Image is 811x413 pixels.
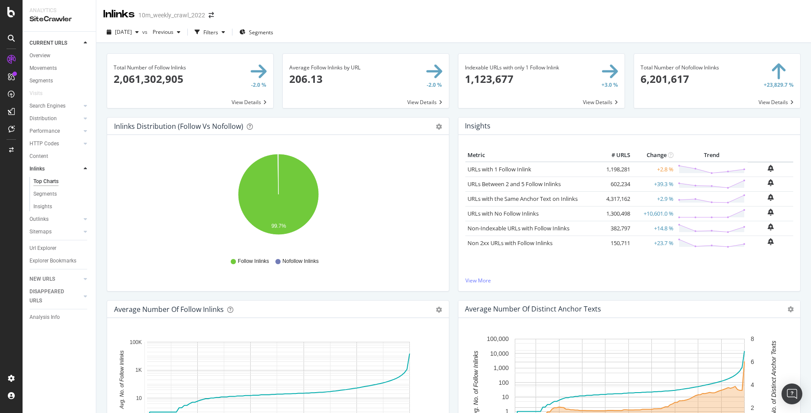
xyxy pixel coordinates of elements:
[598,191,632,206] td: 4,317,162
[632,236,676,250] td: +23.7 %
[632,162,676,177] td: +2.8 %
[29,256,76,265] div: Explorer Bookmarks
[29,313,60,322] div: Analysis Info
[249,29,273,36] span: Segments
[29,64,90,73] a: Movements
[29,14,89,24] div: SiteCrawler
[468,195,578,203] a: URLs with the Same Anchor Text on Inlinks
[465,277,793,284] a: View More
[130,339,142,345] text: 100K
[29,76,90,85] a: Segments
[598,177,632,191] td: 602,234
[119,351,125,410] text: Avg. No. of Follow Inlinks
[29,39,67,48] div: CURRENT URLS
[142,28,149,36] span: vs
[271,223,286,229] text: 99.7%
[236,25,277,39] button: Segments
[149,28,173,36] span: Previous
[29,51,50,60] div: Overview
[632,221,676,236] td: +14.8 %
[29,244,90,253] a: Url Explorer
[29,127,81,136] a: Performance
[29,89,51,98] a: Visits
[598,162,632,177] td: 1,198,281
[29,76,53,85] div: Segments
[29,114,57,123] div: Distribution
[29,152,48,161] div: Content
[33,202,52,211] div: Insights
[29,275,81,284] a: NEW URLS
[751,358,754,365] text: 6
[465,120,491,132] h4: Insights
[29,215,49,224] div: Outlinks
[29,164,45,174] div: Inlinks
[468,210,539,217] a: URLs with No Follow Inlinks
[598,149,632,162] th: # URLS
[502,393,509,400] text: 10
[29,215,81,224] a: Outlinks
[465,149,598,162] th: Metric
[29,227,81,236] a: Sitemaps
[487,336,509,343] text: 100,000
[598,236,632,250] td: 150,711
[209,12,214,18] div: arrow-right-arrow-left
[632,191,676,206] td: +2.9 %
[136,395,142,401] text: 10
[788,306,794,312] i: Options
[29,287,81,305] a: DISAPPEARED URLS
[494,364,509,371] text: 1,000
[468,180,561,188] a: URLs Between 2 and 5 Follow Inlinks
[103,25,142,39] button: [DATE]
[632,206,676,221] td: +10,601.0 %
[33,190,90,199] a: Segments
[632,149,676,162] th: Change
[203,29,218,36] div: Filters
[33,177,90,186] a: Top Charts
[29,227,52,236] div: Sitemaps
[238,258,269,265] span: Follow Inlinks
[751,381,754,388] text: 4
[598,221,632,236] td: 382,797
[598,206,632,221] td: 1,300,498
[138,11,205,20] div: 10m_weekly_crawl_2022
[29,39,81,48] a: CURRENT URLS
[29,313,90,322] a: Analysis Info
[29,89,43,98] div: Visits
[768,165,774,172] div: bell-plus
[29,244,56,253] div: Url Explorer
[29,256,90,265] a: Explorer Bookmarks
[282,258,318,265] span: Nofollow Inlinks
[768,238,774,245] div: bell-plus
[465,303,601,315] h4: Average Number of Distinct Anchor Texts
[149,25,184,39] button: Previous
[29,139,81,148] a: HTTP Codes
[29,127,60,136] div: Performance
[29,114,81,123] a: Distribution
[29,102,81,111] a: Search Engines
[751,404,754,411] text: 2
[29,51,90,60] a: Overview
[782,383,802,404] div: Open Intercom Messenger
[436,307,442,313] div: gear
[33,202,90,211] a: Insights
[29,275,55,284] div: NEW URLS
[768,209,774,216] div: bell-plus
[29,64,57,73] div: Movements
[114,122,243,131] div: Inlinks Distribution (Follow vs Nofollow)
[29,7,89,14] div: Analytics
[499,379,509,386] text: 100
[436,124,442,130] div: gear
[751,336,754,343] text: 8
[676,149,748,162] th: Trend
[115,28,132,36] span: 2025 Sep. 2nd
[114,305,224,314] div: Average Number of Follow Inlinks
[103,7,135,22] div: Inlinks
[29,152,90,161] a: Content
[33,190,57,199] div: Segments
[114,149,442,249] svg: A chart.
[29,164,81,174] a: Inlinks
[29,287,73,305] div: DISAPPEARED URLS
[468,165,531,173] a: URLs with 1 Follow Inlink
[768,179,774,186] div: bell-plus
